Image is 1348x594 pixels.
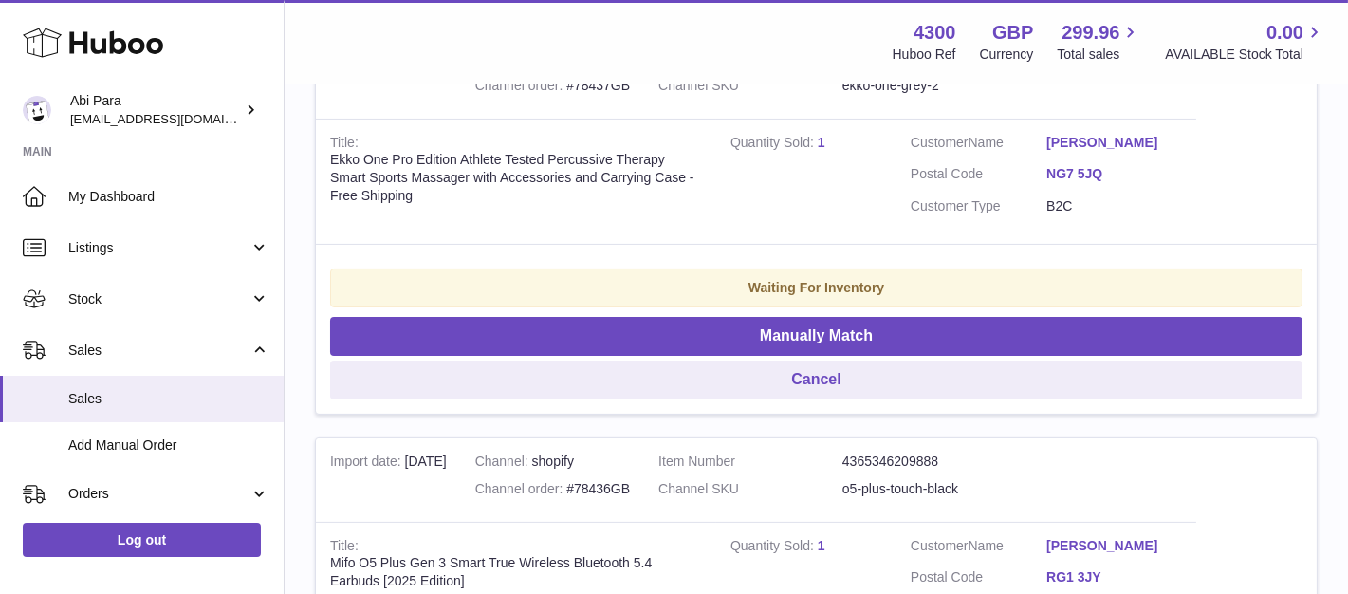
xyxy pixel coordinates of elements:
strong: Title [330,538,359,558]
a: Log out [23,523,261,557]
a: 1 [818,538,825,553]
div: #78436GB [475,480,630,498]
div: Huboo Ref [893,46,956,64]
dt: Name [911,537,1046,560]
dd: ekko-one-grey-2 [842,77,1026,95]
a: RG1 3JY [1046,568,1182,586]
a: 299.96 Total sales [1057,20,1141,64]
span: Total sales [1057,46,1141,64]
dt: Name [911,134,1046,157]
span: 299.96 [1062,20,1119,46]
dd: B2C [1046,197,1182,215]
span: Customer [911,538,969,553]
dt: Postal Code [911,165,1046,188]
strong: Channel order [475,481,567,501]
a: 0.00 AVAILABLE Stock Total [1165,20,1325,64]
div: Abi Para [70,92,241,128]
strong: Quantity Sold [730,135,818,155]
span: AVAILABLE Stock Total [1165,46,1325,64]
span: Sales [68,342,249,360]
span: [EMAIL_ADDRESS][DOMAIN_NAME] [70,111,279,126]
div: shopify [475,453,630,471]
a: NG7 5JQ [1046,165,1182,183]
a: [PERSON_NAME] [1046,134,1182,152]
button: Manually Match [330,317,1302,356]
a: [PERSON_NAME] [1046,537,1182,555]
strong: Waiting For Inventory [748,280,884,295]
span: My Dashboard [68,188,269,206]
dt: Channel SKU [658,480,842,498]
span: Sales [68,390,269,408]
img: Abi@mifo.co.uk [23,96,51,124]
strong: Quantity Sold [730,538,818,558]
div: #78437GB [475,77,630,95]
span: Add Manual Order [68,436,269,455]
dt: Item Number [658,453,842,471]
dt: Channel SKU [658,77,842,95]
strong: 4300 [914,20,956,46]
span: Stock [68,290,249,308]
span: Customer [911,135,969,150]
strong: Title [330,135,359,155]
span: 0.00 [1266,20,1303,46]
strong: GBP [992,20,1033,46]
div: Currency [980,46,1034,64]
td: [DATE] [316,438,461,522]
dt: Postal Code [911,568,1046,591]
strong: Channel order [475,78,567,98]
dd: o5-plus-touch-black [842,480,1026,498]
div: Ekko One Pro Edition Athlete Tested Percussive Therapy Smart Sports Massager with Accessories and... [330,151,702,205]
dt: Customer Type [911,197,1046,215]
dd: 4365346209888 [842,453,1026,471]
button: Cancel [330,361,1302,399]
div: Mifo O5 Plus Gen 3 Smart True Wireless Bluetooth 5.4 Earbuds [2025 Edition] [330,554,702,590]
a: 1 [818,135,825,150]
span: Listings [68,239,249,257]
strong: Channel [475,454,532,473]
span: Orders [68,485,249,503]
strong: Import date [330,454,405,473]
